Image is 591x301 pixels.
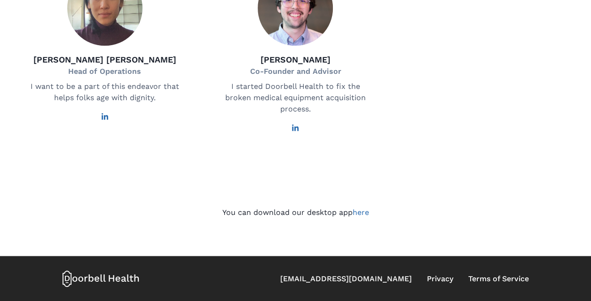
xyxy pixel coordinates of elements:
[220,81,370,115] p: I started Doorbell Health to fix the broken medical equipment acquisition process.
[280,273,412,284] a: [EMAIL_ADDRESS][DOMAIN_NAME]
[353,208,369,217] a: here
[468,273,529,284] a: Terms of Service
[250,53,341,66] p: [PERSON_NAME]
[250,66,341,77] p: Co-Founder and Advisor
[30,81,180,103] p: I want to be a part of this endeavor that helps folks age with dignity.
[33,53,176,66] p: [PERSON_NAME] [PERSON_NAME]
[15,207,576,218] div: You can download our desktop app
[33,66,176,77] p: Head of Operations
[427,273,453,284] a: Privacy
